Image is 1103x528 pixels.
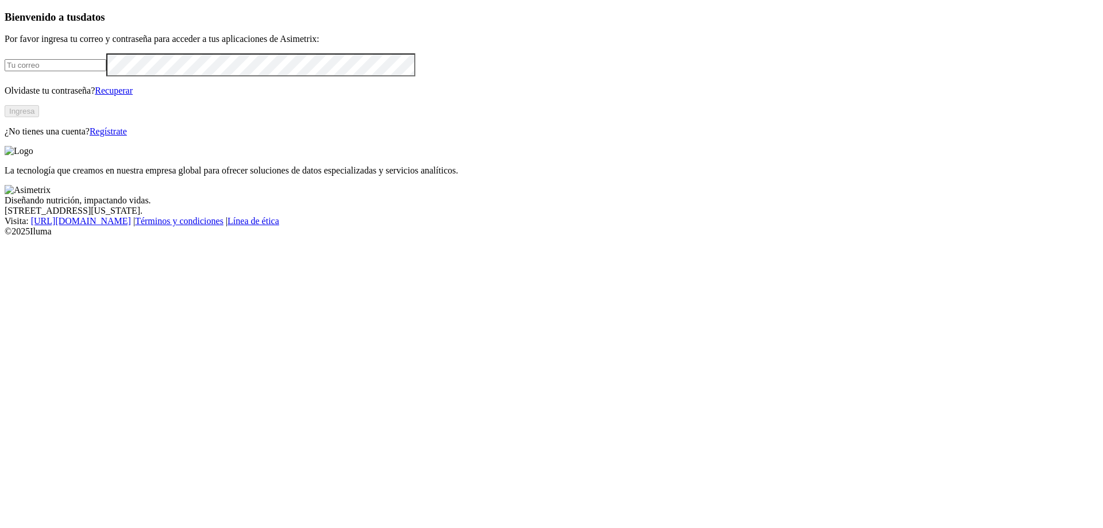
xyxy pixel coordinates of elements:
[5,34,1098,44] p: Por favor ingresa tu correo y contraseña para acceder a tus aplicaciones de Asimetrix:
[5,146,33,156] img: Logo
[5,185,51,195] img: Asimetrix
[90,126,127,136] a: Regístrate
[5,126,1098,137] p: ¿No tienes una cuenta?
[5,216,1098,226] div: Visita : | |
[5,165,1098,176] p: La tecnología que creamos en nuestra empresa global para ofrecer soluciones de datos especializad...
[80,11,105,23] span: datos
[135,216,223,226] a: Términos y condiciones
[5,105,39,117] button: Ingresa
[5,11,1098,24] h3: Bienvenido a tus
[5,206,1098,216] div: [STREET_ADDRESS][US_STATE].
[95,86,133,95] a: Recuperar
[31,216,131,226] a: [URL][DOMAIN_NAME]
[227,216,279,226] a: Línea de ética
[5,195,1098,206] div: Diseñando nutrición, impactando vidas.
[5,59,106,71] input: Tu correo
[5,86,1098,96] p: Olvidaste tu contraseña?
[5,226,1098,237] div: © 2025 Iluma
